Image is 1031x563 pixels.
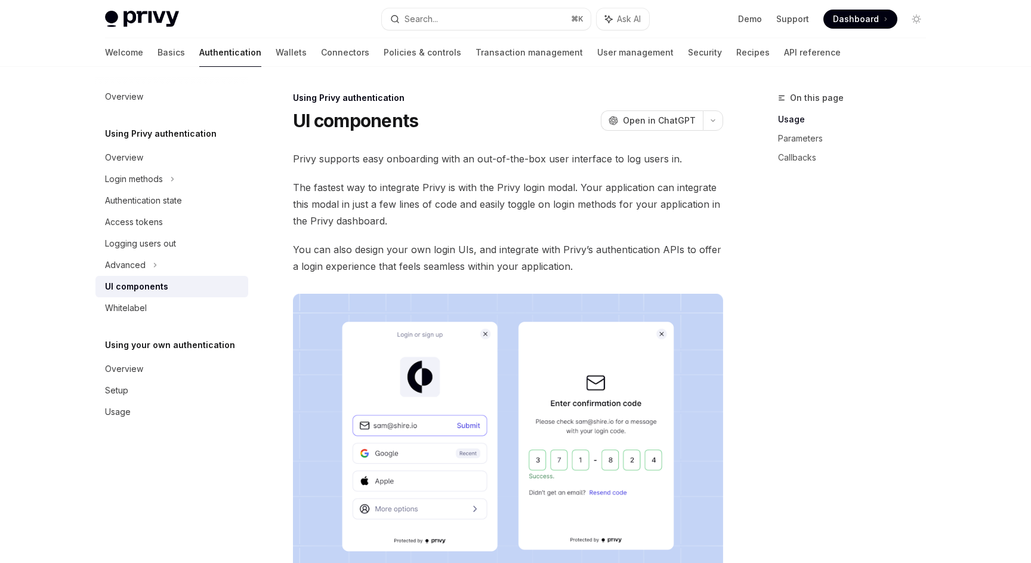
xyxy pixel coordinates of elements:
a: Policies & controls [384,38,461,67]
a: Access tokens [95,211,248,233]
div: Whitelabel [105,301,147,315]
span: Dashboard [833,13,879,25]
div: Using Privy authentication [293,92,723,104]
span: Ask AI [617,13,641,25]
a: Whitelabel [95,297,248,319]
div: Setup [105,383,128,398]
button: Open in ChatGPT [601,110,703,131]
h1: UI components [293,110,418,131]
div: Overview [105,150,143,165]
img: light logo [105,11,179,27]
a: Logging users out [95,233,248,254]
button: Search...⌘K [382,8,591,30]
span: ⌘ K [571,14,584,24]
a: Overview [95,147,248,168]
a: Setup [95,380,248,401]
div: Advanced [105,258,146,272]
span: The fastest way to integrate Privy is with the Privy login modal. Your application can integrate ... [293,179,723,229]
a: Demo [738,13,762,25]
a: Support [776,13,809,25]
a: Transaction management [476,38,583,67]
div: Overview [105,362,143,376]
a: UI components [95,276,248,297]
button: Toggle dark mode [907,10,926,29]
button: Ask AI [597,8,649,30]
a: User management [597,38,674,67]
div: Search... [405,12,438,26]
a: Connectors [321,38,369,67]
div: Overview [105,90,143,104]
h5: Using your own authentication [105,338,235,352]
a: Usage [95,401,248,423]
a: Overview [95,358,248,380]
a: Usage [778,110,936,129]
a: Dashboard [823,10,897,29]
div: UI components [105,279,168,294]
span: Open in ChatGPT [623,115,696,127]
span: Privy supports easy onboarding with an out-of-the-box user interface to log users in. [293,150,723,167]
a: Parameters [778,129,936,148]
a: Recipes [736,38,770,67]
a: Callbacks [778,148,936,167]
a: Welcome [105,38,143,67]
div: Logging users out [105,236,176,251]
a: Authentication state [95,190,248,211]
div: Usage [105,405,131,419]
span: You can also design your own login UIs, and integrate with Privy’s authentication APIs to offer a... [293,241,723,275]
a: Wallets [276,38,307,67]
a: API reference [784,38,841,67]
div: Authentication state [105,193,182,208]
a: Authentication [199,38,261,67]
a: Overview [95,86,248,107]
a: Security [688,38,722,67]
h5: Using Privy authentication [105,127,217,141]
span: On this page [790,91,844,105]
div: Access tokens [105,215,163,229]
a: Basics [158,38,185,67]
div: Login methods [105,172,163,186]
